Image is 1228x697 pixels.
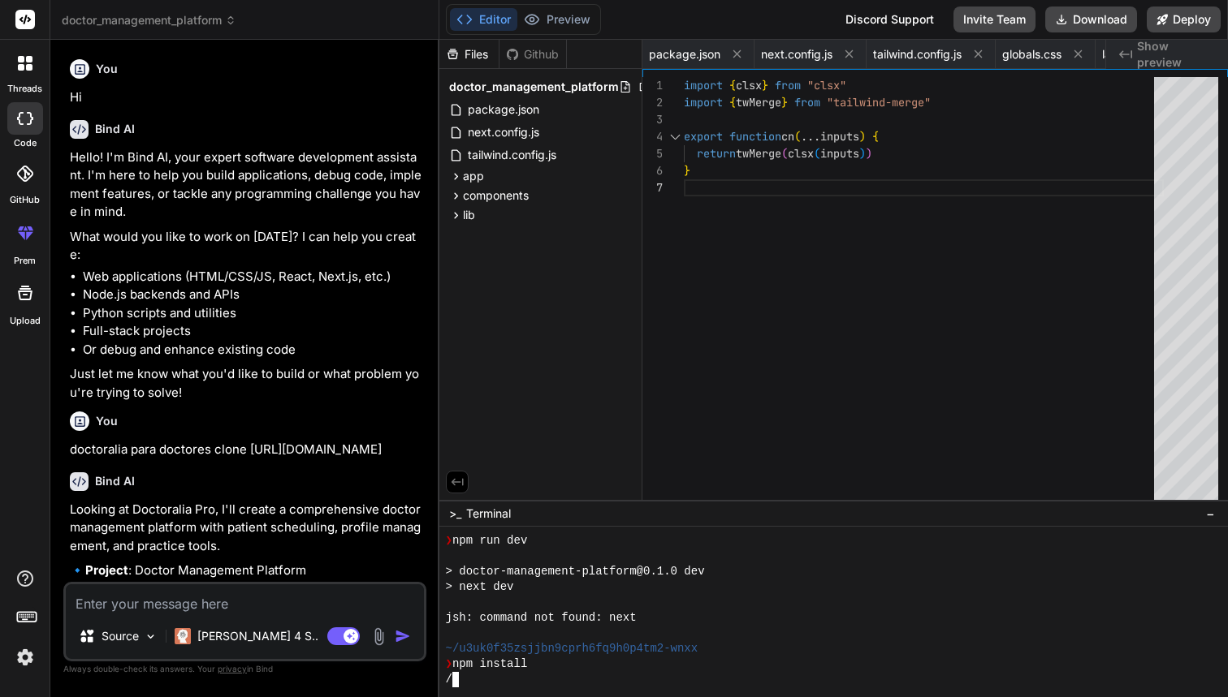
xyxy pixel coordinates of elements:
span: ) [859,129,866,144]
label: prem [14,254,36,268]
p: Source [102,628,139,644]
label: code [14,136,37,150]
span: function [729,129,781,144]
p: What would you like to work on [DATE]? I can help you create: [70,228,423,265]
div: 5 [642,145,663,162]
p: 🔹 : Doctor Management Platform 🔧 : Next.js 13 + Tailwind CSS + shadcn/ui 📁 : [70,561,423,617]
span: − [1206,506,1215,522]
span: import [684,95,723,110]
span: > doctor-management-platform@0.1.0 dev [446,564,705,579]
span: npm run dev [452,533,527,549]
span: package.json [466,100,541,119]
img: Claude 4 Sonnet [175,628,191,644]
div: 2 [642,94,663,111]
span: ~/u3uk0f35zsjjbn9cprh6fq9h0p4tm2-wnxx [446,641,698,656]
img: icon [395,628,411,644]
span: ❯ [446,656,452,672]
span: cn [781,129,794,144]
span: / [446,672,452,687]
span: jsh: command not found: next [446,610,637,626]
span: layout.js [1102,46,1146,62]
span: { [872,129,879,144]
span: return [697,146,736,161]
span: lib [463,207,475,223]
span: "tailwind-merge" [827,95,931,110]
p: Always double-check its answers. Your in Bind [63,661,426,677]
img: settings [11,643,39,671]
h6: You [96,61,118,77]
strong: Project [85,562,128,578]
span: package.json [649,46,720,62]
span: from [794,95,820,110]
p: Hello! I'm Bind AI, your expert software development assistant. I'm here to help you build applic... [70,148,423,222]
span: clsx [736,78,762,93]
h6: You [96,413,118,429]
span: twMerge [736,146,781,161]
h6: Bind AI [95,121,135,137]
span: Show preview [1137,38,1215,71]
div: 6 [642,162,663,179]
span: npm install [452,656,527,672]
li: Full-stack projects [83,322,423,341]
span: { [729,78,736,93]
p: Hi [70,88,423,107]
div: 3 [642,111,663,128]
span: twMerge [736,95,781,110]
p: Just let me know what you'd like to build or what problem you're trying to solve! [70,365,423,402]
div: 4 [642,128,663,145]
span: ... [801,129,820,144]
button: Invite Team [953,6,1036,32]
strong: Tech Stack [85,581,153,596]
div: 7 [642,179,663,196]
div: Click to collapse the range. [664,128,685,145]
span: ( [814,146,820,161]
li: Or debug and enhance existing code [83,341,423,359]
span: tailwind.config.js [873,46,962,62]
span: ) [866,146,872,161]
button: Preview [517,8,597,31]
h6: Bind AI [95,473,135,489]
span: next.config.js [466,123,541,142]
img: attachment [370,627,388,646]
img: Pick Models [144,630,158,643]
span: ( [794,129,801,144]
div: 1 [642,77,663,94]
span: components [463,187,529,204]
span: tailwind.config.js [466,145,558,165]
button: − [1203,501,1218,527]
span: import [684,78,723,93]
span: } [762,78,768,93]
span: privacy [218,664,247,673]
span: clsx [788,146,814,161]
button: Editor [450,8,517,31]
span: "clsx" [807,78,846,93]
button: Download [1045,6,1137,32]
div: Files [439,46,499,62]
div: Github [499,46,566,62]
p: doctoralia para doctores clone [URL][DOMAIN_NAME] [70,441,423,459]
span: ( [781,146,788,161]
span: Terminal [466,506,511,522]
label: Upload [10,314,41,328]
span: inputs [820,146,859,161]
span: ❯ [446,533,452,549]
span: doctor_management_platform [449,79,619,95]
label: threads [7,82,42,96]
span: { [729,95,736,110]
span: doctor_management_platform [62,12,236,28]
span: inputs [820,129,859,144]
li: Python scripts and utilities [83,304,423,323]
span: app [463,168,484,184]
label: GitHub [10,193,40,207]
span: next.config.js [761,46,832,62]
button: Deploy [1147,6,1221,32]
li: Node.js backends and APIs [83,286,423,304]
div: Discord Support [836,6,944,32]
span: } [684,163,690,178]
span: } [781,95,788,110]
p: [PERSON_NAME] 4 S.. [197,628,318,644]
span: >_ [449,506,461,522]
span: globals.css [1002,46,1062,62]
p: Looking at Doctoralia Pro, I'll create a comprehensive doctor management platform with patient sc... [70,501,423,556]
li: Web applications (HTML/CSS/JS, React, Next.js, etc.) [83,268,423,286]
